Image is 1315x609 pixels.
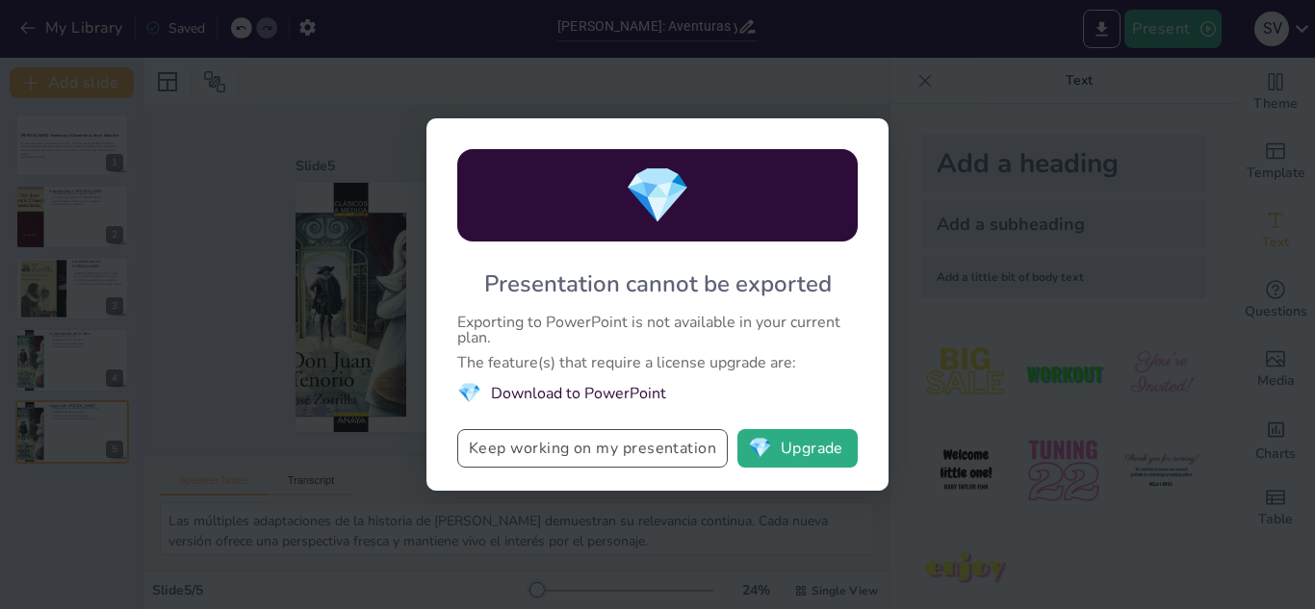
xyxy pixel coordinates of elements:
div: Presentation cannot be exported [484,268,832,299]
span: diamond [457,380,481,406]
button: Keep working on my presentation [457,429,728,468]
div: The feature(s) that require a license upgrade are: [457,355,858,370]
span: diamond [624,159,691,233]
li: Download to PowerPoint [457,380,858,406]
div: Exporting to PowerPoint is not available in your current plan. [457,315,858,345]
button: diamondUpgrade [737,429,858,468]
span: diamond [748,439,772,458]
